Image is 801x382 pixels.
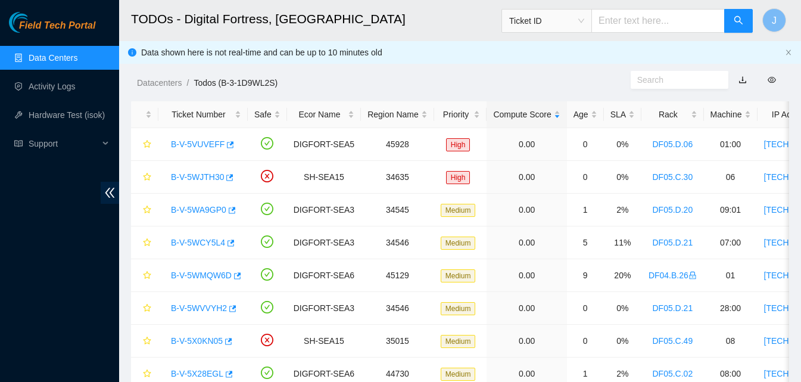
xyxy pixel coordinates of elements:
span: Support [29,132,99,156]
td: 09:01 [704,194,758,226]
a: Hardware Test (isok) [29,110,105,120]
td: 1 [567,194,604,226]
span: star [143,173,151,182]
td: DIGFORT-SEA3 [287,226,361,259]
span: check-circle [261,367,273,379]
td: 0.00 [487,259,566,292]
a: DF05.D.21 [653,238,693,247]
button: search [724,9,753,33]
a: B-V-5X28EGL [171,369,223,378]
button: download [730,70,756,89]
td: SH-SEA15 [287,161,361,194]
span: check-circle [261,137,273,150]
td: 11% [604,226,641,259]
span: / [186,78,189,88]
a: B-V-5WMQW6D [171,271,232,280]
button: star [138,266,152,285]
td: 45129 [361,259,434,292]
button: star [138,135,152,154]
span: star [143,238,151,248]
span: close [785,49,792,56]
span: check-circle [261,203,273,215]
td: 0.00 [487,325,566,358]
td: SH-SEA15 [287,325,361,358]
td: 07:00 [704,226,758,259]
span: check-circle [261,301,273,313]
span: read [14,139,23,148]
td: 0.00 [487,161,566,194]
span: Medium [441,335,476,348]
img: Akamai Technologies [9,12,60,33]
span: Medium [441,237,476,250]
span: High [446,171,470,184]
a: Akamai TechnologiesField Tech Portal [9,21,95,37]
a: B-V-5X0KN05 [171,336,223,346]
button: star [138,167,152,187]
span: Medium [441,302,476,315]
td: 45928 [361,128,434,161]
td: 20% [604,259,641,292]
td: DIGFORT-SEA6 [287,259,361,292]
td: 34546 [361,226,434,259]
a: B-V-5WJTH30 [171,172,224,182]
td: 5 [567,226,604,259]
td: 01:00 [704,128,758,161]
td: 0.00 [487,194,566,226]
span: Medium [441,368,476,381]
span: close-circle [261,170,273,182]
a: DF05.C.30 [653,172,693,182]
a: DF05.D.06 [653,139,693,149]
span: search [734,15,743,27]
td: 06 [704,161,758,194]
td: 0.00 [487,292,566,325]
td: 0% [604,325,641,358]
span: star [143,337,151,346]
button: close [785,49,792,57]
a: Todos (B-3-1D9WL2S) [194,78,278,88]
span: check-circle [261,235,273,248]
button: J [762,8,786,32]
td: 9 [567,259,604,292]
button: star [138,233,152,252]
input: Search [637,73,712,86]
td: 34635 [361,161,434,194]
td: DIGFORT-SEA3 [287,292,361,325]
span: High [446,138,470,151]
span: star [143,369,151,379]
td: 0.00 [487,226,566,259]
span: Ticket ID [509,12,584,30]
a: B-V-5VUVEFF [171,139,225,149]
a: DF05.C.02 [653,369,693,378]
span: J [772,13,777,28]
span: star [143,206,151,215]
span: lock [688,271,697,279]
span: star [143,271,151,281]
span: eye [768,76,776,84]
td: 0.00 [487,128,566,161]
span: Medium [441,269,476,282]
td: 0 [567,161,604,194]
td: DIGFORT-SEA5 [287,128,361,161]
td: 0 [567,128,604,161]
button: star [138,331,152,350]
span: star [143,140,151,150]
td: 0 [567,325,604,358]
td: 0% [604,128,641,161]
td: 28:00 [704,292,758,325]
input: Enter text here... [591,9,725,33]
span: close-circle [261,334,273,346]
span: check-circle [261,268,273,281]
td: 0% [604,161,641,194]
a: Datacenters [137,78,182,88]
a: DF05.C.49 [653,336,693,346]
span: star [143,304,151,313]
td: 08 [704,325,758,358]
a: DF05.D.20 [653,205,693,215]
button: star [138,200,152,219]
span: Field Tech Portal [19,20,95,32]
td: 0 [567,292,604,325]
span: Medium [441,204,476,217]
td: 34546 [361,292,434,325]
span: double-left [101,182,119,204]
td: DIGFORT-SEA3 [287,194,361,226]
